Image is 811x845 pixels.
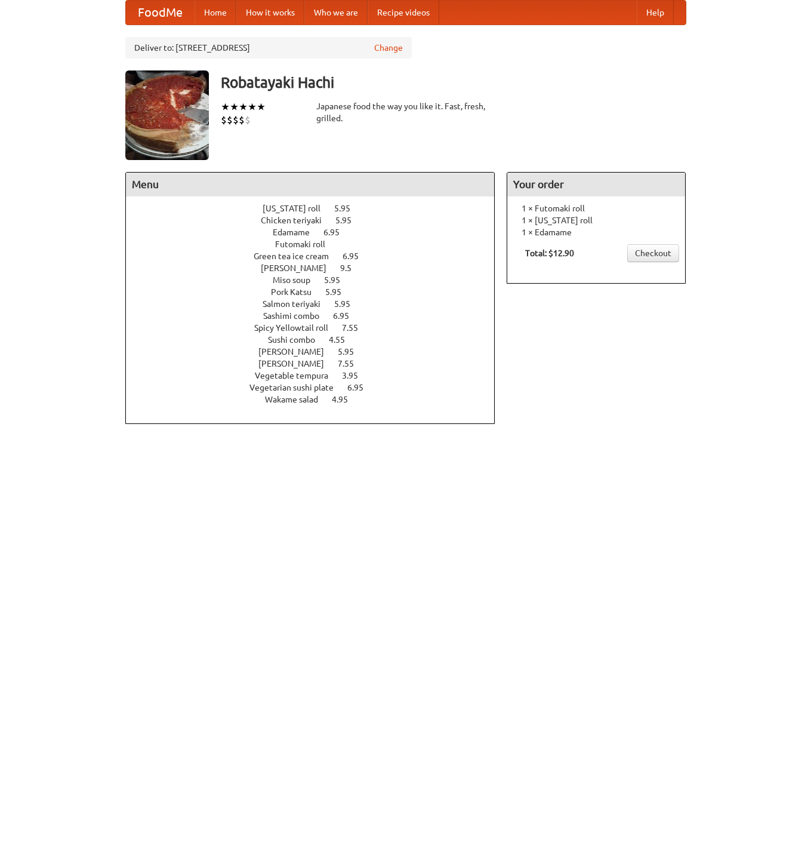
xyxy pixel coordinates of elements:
[254,251,341,261] span: Green tea ice cream
[525,248,574,258] b: Total: $12.90
[332,395,360,404] span: 4.95
[338,359,366,368] span: 7.55
[340,263,363,273] span: 9.5
[263,311,331,321] span: Sashimi combo
[249,383,386,392] a: Vegetarian sushi plate 6.95
[261,216,334,225] span: Chicken teriyaki
[273,275,322,285] span: Miso soup
[325,287,353,297] span: 5.95
[227,113,233,127] li: $
[239,113,245,127] li: $
[126,1,195,24] a: FoodMe
[230,100,239,113] li: ★
[255,371,340,380] span: Vegetable tempura
[268,335,367,345] a: Sushi combo 4.55
[233,113,239,127] li: $
[263,311,371,321] a: Sashimi combo 6.95
[304,1,368,24] a: Who we are
[258,359,336,368] span: [PERSON_NAME]
[335,216,363,225] span: 5.95
[221,70,686,94] h3: Robatayaki Hachi
[255,371,380,380] a: Vegetable tempura 3.95
[323,228,351,237] span: 6.95
[271,287,363,297] a: Pork Katsu 5.95
[254,251,381,261] a: Green tea ice cream 6.95
[334,204,362,213] span: 5.95
[334,299,362,309] span: 5.95
[275,239,359,249] a: Futomaki roll
[126,173,495,196] h4: Menu
[374,42,403,54] a: Change
[627,244,679,262] a: Checkout
[342,323,370,333] span: 7.55
[329,335,357,345] span: 4.55
[347,383,375,392] span: 6.95
[261,263,374,273] a: [PERSON_NAME] 9.5
[258,347,336,357] span: [PERSON_NAME]
[513,214,679,226] li: 1 × [US_STATE] roll
[273,228,322,237] span: Edamame
[338,347,366,357] span: 5.95
[258,359,376,368] a: [PERSON_NAME] 7.55
[261,263,338,273] span: [PERSON_NAME]
[273,275,362,285] a: Miso soup 5.95
[513,226,679,238] li: 1 × Edamame
[513,202,679,214] li: 1 × Futomaki roll
[239,100,248,113] li: ★
[125,70,209,160] img: angular.jpg
[265,395,370,404] a: Wakame salad 4.95
[268,335,327,345] span: Sushi combo
[265,395,330,404] span: Wakame salad
[271,287,323,297] span: Pork Katsu
[125,37,412,59] div: Deliver to: [STREET_ADDRESS]
[248,100,257,113] li: ★
[324,275,352,285] span: 5.95
[342,371,370,380] span: 3.95
[195,1,236,24] a: Home
[273,228,362,237] a: Edamame 6.95
[333,311,361,321] span: 6.95
[245,113,251,127] li: $
[236,1,304,24] a: How it works
[254,323,340,333] span: Spicy Yellowtail roll
[258,347,376,357] a: [PERSON_NAME] 5.95
[637,1,674,24] a: Help
[316,100,495,124] div: Japanese food the way you like it. Fast, fresh, grilled.
[507,173,685,196] h4: Your order
[221,100,230,113] li: ★
[275,239,337,249] span: Futomaki roll
[263,204,332,213] span: [US_STATE] roll
[343,251,371,261] span: 6.95
[221,113,227,127] li: $
[257,100,266,113] li: ★
[254,323,380,333] a: Spicy Yellowtail roll 7.55
[261,216,374,225] a: Chicken teriyaki 5.95
[249,383,346,392] span: Vegetarian sushi plate
[263,299,372,309] a: Salmon teriyaki 5.95
[368,1,439,24] a: Recipe videos
[263,299,332,309] span: Salmon teriyaki
[263,204,372,213] a: [US_STATE] roll 5.95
